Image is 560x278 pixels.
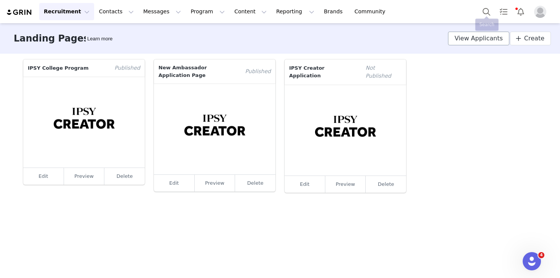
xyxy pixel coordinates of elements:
[538,252,544,258] span: 4
[6,9,33,16] img: grin logo
[94,3,138,20] button: Contacts
[86,35,114,43] div: Tooltip anchor
[530,6,554,18] button: Profile
[448,32,509,45] a: View Applicants
[378,181,394,187] a: Delete
[186,3,229,20] button: Program
[241,59,275,83] span: Published
[510,32,551,45] a: Create
[325,176,366,193] a: Preview
[230,3,271,20] button: Content
[23,59,110,77] p: IPSY College Program
[23,168,64,185] a: Edit
[154,59,241,83] p: New Ambassador Application Page
[39,3,94,20] button: Recruitment
[350,3,394,20] a: Community
[523,252,541,270] iframe: Intercom live chat
[319,3,349,20] a: Brands
[478,3,495,20] button: Search
[154,175,195,192] a: Edit
[285,176,325,193] a: Edit
[139,3,186,20] button: Messages
[534,6,546,18] img: placeholder-profile.jpg
[361,59,406,85] span: Not Published
[247,180,264,186] a: Delete
[454,34,503,43] span: View Applicants
[272,3,319,20] button: Reporting
[285,59,361,85] p: IPSY Creator Application
[195,175,235,192] a: Preview
[524,34,544,43] span: Create
[64,168,105,185] a: Preview
[117,173,133,179] a: Delete
[110,59,145,77] span: Published
[512,3,529,20] button: Notifications
[495,3,512,20] a: Tasks
[14,32,89,45] h3: Landing Pages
